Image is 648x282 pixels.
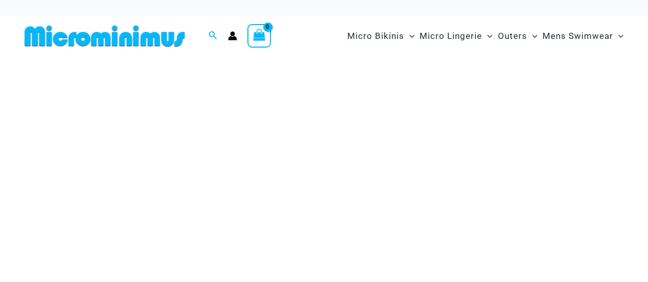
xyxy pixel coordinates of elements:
[228,31,237,40] a: Account icon link
[343,19,628,53] nav: Site Navigation
[247,24,271,48] a: View Shopping Cart, empty
[420,23,482,49] span: Micro Lingerie
[613,23,623,49] span: Menu Toggle
[20,25,189,48] img: MM SHOP LOGO FLAT
[540,20,626,52] a: Mens SwimwearMenu ToggleMenu Toggle
[527,23,537,49] span: Menu Toggle
[417,20,495,52] a: Micro LingerieMenu ToggleMenu Toggle
[404,23,414,49] span: Menu Toggle
[347,23,404,49] span: Micro Bikinis
[208,30,218,42] a: Search icon link
[542,23,613,49] span: Mens Swimwear
[498,23,527,49] span: Outers
[482,23,492,49] span: Menu Toggle
[345,20,417,52] a: Micro BikinisMenu ToggleMenu Toggle
[495,20,540,52] a: OutersMenu ToggleMenu Toggle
